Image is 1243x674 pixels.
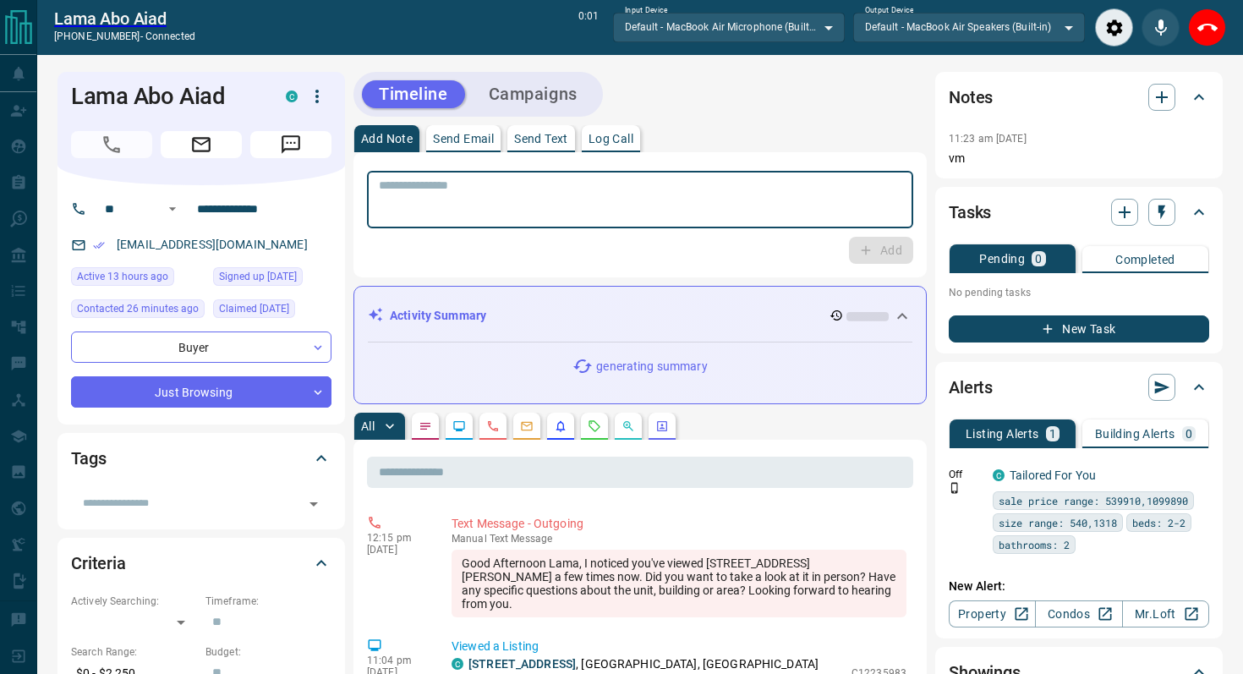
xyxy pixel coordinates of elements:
label: Output Device [865,5,913,16]
span: Call [71,131,152,158]
p: Budget: [205,644,331,660]
div: Tasks [949,192,1209,233]
p: Building Alerts [1095,428,1175,440]
p: [PHONE_NUMBER] - [54,29,195,44]
span: Email [161,131,242,158]
div: Mon Mar 15 2021 [213,299,331,323]
svg: Email Verified [93,239,105,251]
div: Alerts [949,367,1209,408]
span: manual [452,533,487,545]
p: Text Message - Outgoing [452,515,906,533]
p: New Alert: [949,578,1209,595]
a: [EMAIL_ADDRESS][DOMAIN_NAME] [117,238,308,251]
p: Completed [1115,254,1175,266]
span: sale price range: 539910,1099890 [999,492,1188,509]
button: Open [162,199,183,219]
p: Search Range: [71,644,197,660]
p: generating summary [596,358,707,375]
a: Mr.Loft [1122,600,1209,627]
label: Input Device [625,5,668,16]
h2: Tags [71,445,106,472]
div: condos.ca [993,469,1005,481]
p: Listing Alerts [966,428,1039,440]
svg: Agent Actions [655,419,669,433]
span: Signed up [DATE] [219,268,297,285]
p: 0:01 [578,8,599,47]
button: New Task [949,315,1209,342]
span: Message [250,131,331,158]
p: 0 [1035,253,1042,265]
svg: Notes [419,419,432,433]
a: [STREET_ADDRESS] [468,657,576,671]
div: Sun Sep 14 2025 [71,267,205,291]
span: size range: 540,1318 [999,514,1117,531]
div: Mute [1142,8,1180,47]
p: Off [949,467,983,482]
h2: Notes [949,84,993,111]
svg: Requests [588,419,601,433]
span: Contacted 26 minutes ago [77,300,199,317]
p: No pending tasks [949,280,1209,305]
p: Viewed a Listing [452,638,906,655]
span: Active 13 hours ago [77,268,168,285]
p: 1 [1049,428,1056,440]
p: vm [949,150,1209,167]
div: Default - MacBook Air Speakers (Built-in) [853,13,1085,41]
p: Send Email [433,133,494,145]
p: All [361,420,375,432]
div: Audio Settings [1095,8,1133,47]
h2: Tasks [949,199,991,226]
p: Log Call [589,133,633,145]
button: Timeline [362,80,465,108]
p: 11:23 am [DATE] [949,133,1027,145]
p: Add Note [361,133,413,145]
div: End Call [1188,8,1226,47]
a: Property [949,600,1036,627]
p: Timeframe: [205,594,331,609]
p: Actively Searching: [71,594,197,609]
p: Activity Summary [390,307,486,325]
span: beds: 2-2 [1132,514,1186,531]
div: Tags [71,438,331,479]
div: Just Browsing [71,376,331,408]
div: condos.ca [286,90,298,102]
p: [DATE] [367,544,426,556]
div: Notes [949,77,1209,118]
h2: Criteria [71,550,126,577]
div: Default - MacBook Air Microphone (Built-in) [613,13,845,41]
p: Pending [979,253,1025,265]
a: Lama Abo Aiad [54,8,195,29]
p: , [GEOGRAPHIC_DATA], [GEOGRAPHIC_DATA] [468,655,819,673]
button: Open [302,492,326,516]
div: Activity Summary [368,300,912,332]
p: Text Message [452,533,906,545]
svg: Lead Browsing Activity [452,419,466,433]
div: Buyer [71,332,331,363]
svg: Emails [520,419,534,433]
svg: Push Notification Only [949,482,961,494]
h1: Lama Abo Aiad [71,83,260,110]
div: Sun Mar 14 2021 [213,267,331,291]
div: Mon Sep 15 2025 [71,299,205,323]
a: Condos [1035,600,1122,627]
svg: Calls [486,419,500,433]
p: 11:04 pm [367,655,426,666]
svg: Listing Alerts [554,419,567,433]
button: Campaigns [472,80,594,108]
p: 0 [1186,428,1192,440]
div: Criteria [71,543,331,584]
a: Tailored For You [1010,469,1096,482]
div: Good Afternoon Lama, I noticed you've viewed [STREET_ADDRESS][PERSON_NAME] a few times now. Did y... [452,550,906,617]
svg: Opportunities [621,419,635,433]
span: Claimed [DATE] [219,300,289,317]
p: Send Text [514,133,568,145]
span: connected [145,30,195,42]
h2: Alerts [949,374,993,401]
div: condos.ca [452,658,463,670]
span: bathrooms: 2 [999,536,1070,553]
p: 12:15 pm [367,532,426,544]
